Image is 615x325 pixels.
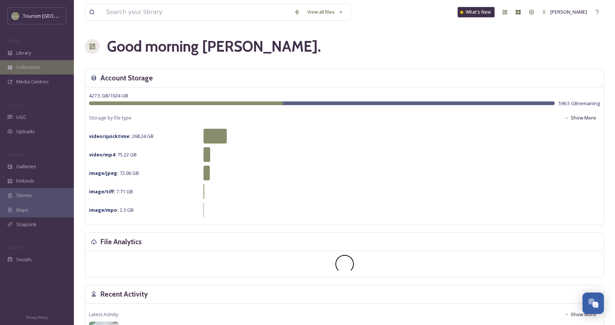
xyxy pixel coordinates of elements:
span: 72.06 GB [89,170,139,176]
span: COLLECT [7,102,23,108]
strong: image/tiff : [89,188,115,195]
span: 2.3 GB [89,207,134,213]
button: Show More [561,307,600,322]
span: UGC [16,114,26,121]
h3: Account Storage [100,73,153,83]
h3: File Analytics [100,236,142,247]
input: Search your library [102,4,290,20]
span: SOCIALS [7,245,22,250]
img: Abbotsford_Snapsea.png [12,12,19,20]
strong: image/jpeg : [89,170,119,176]
span: Uploads [16,128,35,135]
span: [PERSON_NAME] [550,8,587,15]
span: 596.5 GB remaining [558,100,600,107]
span: MEDIA [7,38,20,44]
strong: video/quicktime : [89,133,131,139]
span: Galleries [16,163,36,170]
span: Socials [16,256,32,263]
h3: Recent Activity [100,289,148,300]
span: Embeds [16,177,34,184]
button: Show More [561,111,600,125]
span: Latest Activity [89,311,118,318]
span: Stories [16,192,32,199]
span: 7.71 GB [89,188,133,195]
span: Storage by file type [89,114,131,121]
span: Privacy Policy [26,315,48,320]
span: 268.24 GB [89,133,154,139]
span: Library [16,49,31,56]
span: Media Centres [16,78,49,85]
a: View all files [304,5,347,19]
a: Privacy Policy [26,312,48,321]
a: [PERSON_NAME] [538,5,591,19]
button: Open Chat [582,293,604,314]
h1: Good morning [PERSON_NAME] . [107,35,321,58]
span: SnapLink [16,221,37,228]
span: WIDGETS [7,152,24,157]
strong: video/mp4 : [89,151,116,158]
span: Maps [16,207,28,214]
span: 75.22 GB [89,151,137,158]
a: What's New [458,7,495,17]
span: 427.5 GB / 1024 GB [89,92,128,99]
span: Collections [16,64,41,71]
span: Tourism [GEOGRAPHIC_DATA] [23,12,89,19]
strong: image/mpo : [89,207,119,213]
